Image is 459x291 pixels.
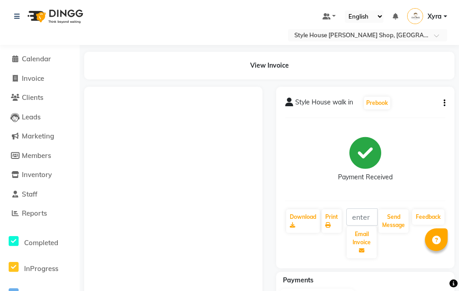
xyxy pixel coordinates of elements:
[421,255,450,282] iframe: chat widget
[22,132,54,140] span: Marketing
[22,54,51,63] span: Calendar
[428,12,442,21] span: Xyra
[407,8,423,24] img: Xyra
[347,227,377,258] button: Email Invoice
[338,173,393,182] div: Payment Received
[2,54,77,64] a: Calendar
[412,209,444,225] a: Feedback
[22,93,43,102] span: Clients
[24,238,58,247] span: Completed
[2,208,77,219] a: Reports
[2,93,77,103] a: Clients
[84,52,454,79] div: View Invoice
[24,264,58,273] span: InProgress
[2,151,77,161] a: Members
[22,113,40,121] span: Leads
[2,189,77,200] a: Staff
[22,190,37,198] span: Staff
[2,131,77,142] a: Marketing
[22,151,51,160] span: Members
[378,209,409,233] button: Send Message
[22,74,44,83] span: Invoice
[295,98,353,110] span: Style House walk in
[322,209,342,233] a: Print
[346,208,378,226] input: enter email
[286,209,320,233] a: Download
[2,74,77,84] a: Invoice
[283,276,313,284] span: Payments
[23,4,86,29] img: logo
[22,209,47,217] span: Reports
[22,170,52,179] span: Inventory
[364,97,390,109] button: Prebook
[2,170,77,180] a: Inventory
[2,112,77,123] a: Leads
